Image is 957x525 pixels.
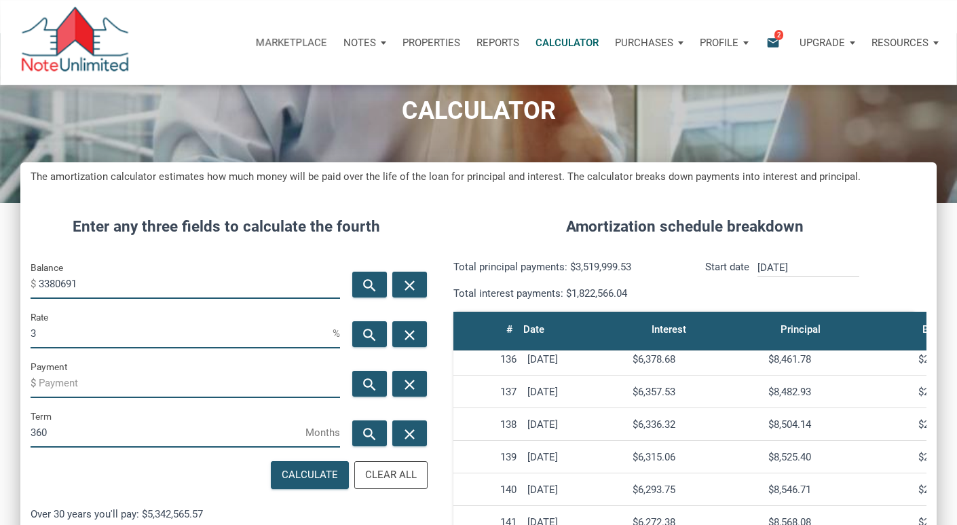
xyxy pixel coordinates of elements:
button: Profile [692,22,757,63]
div: $6,293.75 [633,484,757,496]
button: close [392,420,427,446]
i: search [362,326,378,343]
span: 2 [774,29,783,40]
button: close [392,321,427,347]
button: Marketplace [248,22,335,63]
button: search [352,371,387,397]
h4: Enter any three fields to calculate the fourth [31,215,423,238]
button: Calculate [271,461,349,489]
div: [DATE] [527,451,622,463]
p: Marketplace [256,37,327,49]
span: $ [31,273,39,295]
i: search [362,425,378,442]
div: 140 [459,484,517,496]
p: Resources [871,37,928,49]
label: Rate [31,309,48,325]
input: Payment [39,367,340,398]
p: Calculator [536,37,599,49]
div: Date [523,320,544,339]
button: Notes [335,22,394,63]
div: $8,461.78 [768,353,907,365]
button: email2 [756,22,791,63]
p: Properties [402,37,460,49]
p: Upgrade [800,37,845,49]
div: 137 [459,386,517,398]
div: Clear All [365,467,417,483]
button: Resources [863,22,947,63]
p: Over 30 years you'll pay: $5,342,565.57 [31,506,423,522]
p: Purchases [615,37,673,49]
p: Total principal payments: $3,519,999.53 [453,259,675,275]
span: Months [305,422,340,443]
span: % [333,323,340,344]
div: Calculate [282,467,338,483]
p: Profile [700,37,738,49]
label: Balance [31,259,63,276]
div: 138 [459,418,517,431]
input: Term [31,417,305,448]
span: $ [31,372,39,394]
div: Interest [652,320,686,339]
i: close [402,276,418,293]
button: search [352,321,387,347]
button: Reports [468,22,527,63]
label: Payment [31,359,67,375]
div: Principal [781,320,821,339]
button: Clear All [354,461,428,489]
div: $8,525.40 [768,451,907,463]
div: [DATE] [527,386,622,398]
i: search [362,276,378,293]
label: Term [31,408,52,424]
i: close [402,376,418,393]
div: # [506,320,512,339]
input: Balance [39,268,340,299]
div: [DATE] [527,353,622,365]
div: 136 [459,353,517,365]
h5: The amortization calculator estimates how much money will be paid over the life of the loan for p... [31,169,926,185]
button: Purchases [607,22,692,63]
i: close [402,425,418,442]
i: close [402,326,418,343]
div: [DATE] [527,484,622,496]
i: search [362,376,378,393]
div: $8,504.14 [768,418,907,431]
button: close [392,272,427,297]
div: [DATE] [527,418,622,431]
input: Rate [31,318,333,348]
div: $8,482.93 [768,386,907,398]
button: Upgrade [791,22,863,63]
i: email [765,35,781,50]
a: Properties [394,22,468,63]
button: search [352,272,387,297]
div: $6,357.53 [633,386,757,398]
p: Total interest payments: $1,822,566.04 [453,285,675,302]
a: Calculator [527,22,607,63]
img: NoteUnlimited [20,7,130,78]
button: search [352,420,387,446]
div: $6,378.68 [633,353,757,365]
p: Reports [476,37,519,49]
div: $6,336.32 [633,418,757,431]
p: Notes [343,37,376,49]
h4: Amortization schedule breakdown [443,215,927,238]
p: Start date [705,259,749,302]
div: 139 [459,451,517,463]
div: $6,315.06 [633,451,757,463]
div: $8,546.71 [768,484,907,496]
h1: CALCULATOR [10,97,947,125]
button: close [392,371,427,397]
